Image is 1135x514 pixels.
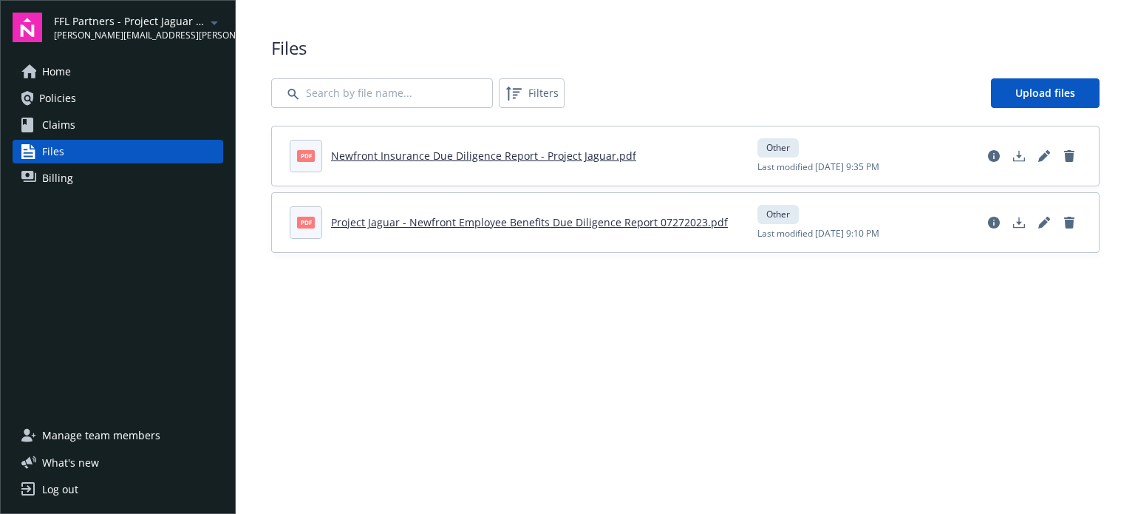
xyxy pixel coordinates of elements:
[13,13,42,42] img: navigator-logo.svg
[1007,144,1031,168] a: Download document
[982,211,1006,234] a: View file details
[13,60,223,84] a: Home
[1032,144,1056,168] a: Edit document
[528,85,559,101] span: Filters
[991,78,1100,108] a: Upload files
[54,13,223,42] button: FFL Partners - Project Jaguar ([GEOGRAPHIC_DATA])[PERSON_NAME][EMAIL_ADDRESS][PERSON_NAME][DOMAIN...
[42,166,73,190] span: Billing
[502,81,562,105] span: Filters
[54,13,205,29] span: FFL Partners - Project Jaguar ([GEOGRAPHIC_DATA])
[757,227,879,240] span: Last modified [DATE] 9:10 PM
[42,60,71,84] span: Home
[13,424,223,447] a: Manage team members
[271,35,1100,61] span: Files
[763,208,793,221] span: Other
[763,141,793,155] span: Other
[757,160,879,174] span: Last modified [DATE] 9:35 PM
[42,113,75,137] span: Claims
[297,150,315,161] span: pdf
[54,29,205,42] span: [PERSON_NAME][EMAIL_ADDRESS][PERSON_NAME][DOMAIN_NAME]
[271,78,493,108] input: Search by file name...
[1015,86,1075,100] span: Upload files
[42,140,64,163] span: Files
[499,78,565,108] button: Filters
[13,140,223,163] a: Files
[42,424,160,447] span: Manage team members
[205,13,223,31] a: arrowDropDown
[13,113,223,137] a: Claims
[1007,211,1031,234] a: Download document
[1032,211,1056,234] a: Edit document
[1057,144,1081,168] a: Delete document
[42,455,99,470] span: What ' s new
[1057,211,1081,234] a: Delete document
[982,144,1006,168] a: View file details
[13,166,223,190] a: Billing
[297,217,315,228] span: pdf
[39,87,76,110] span: Policies
[42,478,78,501] div: Log out
[331,149,636,163] a: Newfront Insurance Due Diligence Report - Project Jaguar.pdf
[331,215,728,229] a: Project Jaguar - Newfront Employee Benefits Due Diligence Report 07272023.pdf
[13,87,223,110] a: Policies
[13,455,123,470] button: What's new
